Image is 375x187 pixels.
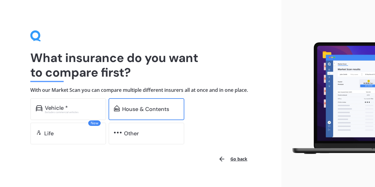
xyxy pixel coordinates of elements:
[88,120,101,126] span: New
[30,50,251,80] h1: What insurance do you want to compare first?
[215,152,251,166] button: Go back
[36,105,42,111] img: car.f15378c7a67c060ca3f3.svg
[114,105,120,111] img: home-and-contents.b802091223b8502ef2dd.svg
[30,87,251,93] h4: With our Market Scan you can compare multiple different insurers all at once and in one place.
[122,106,169,112] div: House & Contents
[114,130,122,136] img: other.81dba5aafe580aa69f38.svg
[286,40,375,157] img: laptop.webp
[45,105,68,111] div: Vehicle *
[36,130,42,136] img: life.f720d6a2d7cdcd3ad642.svg
[45,111,101,113] div: Excludes commercial vehicles
[124,130,139,137] div: Other
[44,130,54,137] div: Life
